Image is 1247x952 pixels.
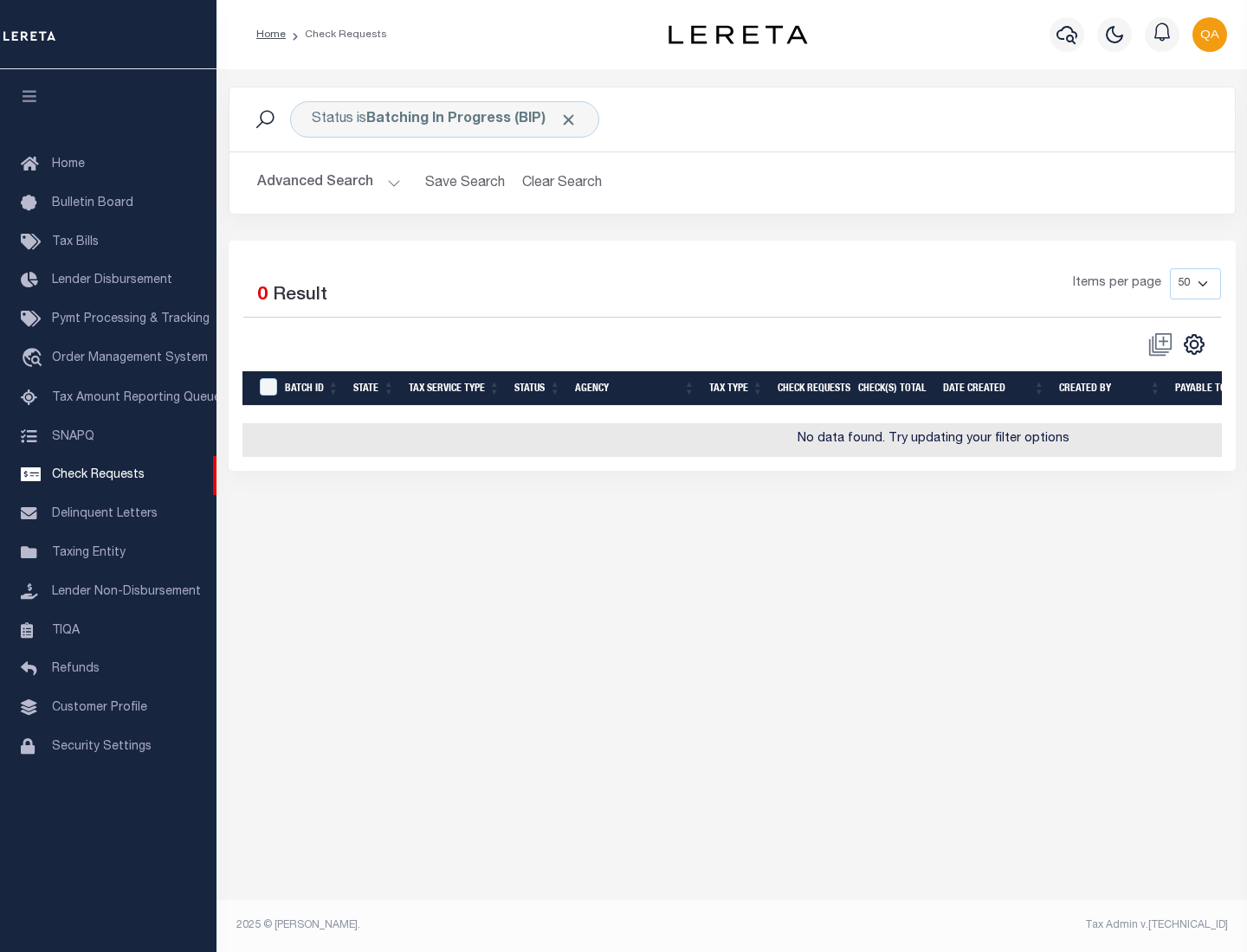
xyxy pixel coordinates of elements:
span: Items per page [1073,274,1161,293]
th: Date Created: activate to sort column ascending [936,371,1052,407]
span: Delinquent Letters [52,508,158,520]
span: SNAPQ [52,430,94,442]
span: TIQA [52,624,80,636]
th: Batch Id: activate to sort column ascending [278,371,346,407]
label: Result [273,282,327,310]
span: Taxing Entity [52,547,126,559]
b: Batching In Progress (BIP) [366,113,578,126]
span: Lender Non-Disbursement [52,586,201,598]
span: Pymt Processing & Tracking [52,313,210,325]
th: Agency: activate to sort column ascending [568,371,702,407]
th: Check Requests [771,371,851,407]
span: Security Settings [52,741,152,753]
span: Click to Remove [559,111,578,129]
span: Tax Amount Reporting Queue [52,392,221,404]
th: Tax Service Type: activate to sort column ascending [402,371,507,407]
div: Tax Admin v.[TECHNICAL_ID] [745,917,1228,933]
img: logo-dark.svg [669,25,807,44]
span: Order Management System [52,352,208,364]
span: Customer Profile [52,702,147,714]
button: Advanced Search [257,166,401,200]
span: Home [52,158,85,170]
th: Status: activate to sort column ascending [507,371,568,407]
span: Refunds [52,663,100,675]
img: svg+xml;base64,PHN2ZyB4bWxucz0iaHR0cDovL3d3dy53My5vcmcvMjAwMC9zdmciIHBvaW50ZXItZXZlbnRzPSJub25lIi... [1192,17,1227,52]
span: Bulletin Board [52,197,133,209]
span: Tax Bills [52,236,99,248]
th: State: activate to sort column ascending [346,371,402,407]
button: Clear Search [515,166,610,200]
button: Save Search [415,166,515,200]
div: 2025 © [PERSON_NAME]. [223,917,733,933]
a: Home [256,29,286,40]
i: travel_explore [21,348,48,370]
th: Check(s) Total [851,371,936,407]
div: Status is [290,101,599,138]
li: Check Requests [286,27,387,42]
th: Created By: activate to sort column ascending [1052,371,1168,407]
span: Check Requests [52,469,145,481]
th: Tax Type: activate to sort column ascending [702,371,771,407]
span: Lender Disbursement [52,274,172,286]
span: 0 [257,286,268,305]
